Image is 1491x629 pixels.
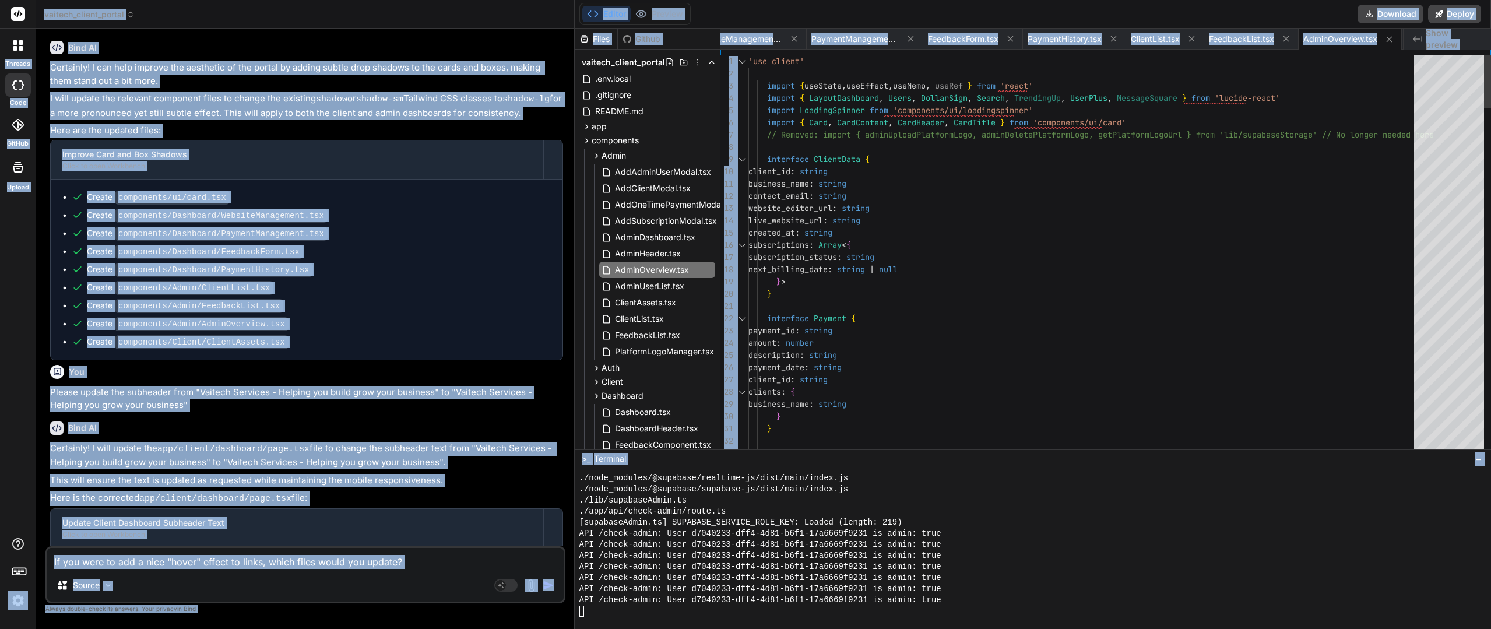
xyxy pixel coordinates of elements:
span: } [776,276,781,287]
code: shadow-lg [502,94,550,104]
p: Here is the corrected file: [50,491,563,506]
div: Files [575,33,617,45]
span: vaitech_client_portal [44,9,135,20]
span: : [781,386,786,397]
span: default [800,448,832,458]
div: 8 [720,141,733,153]
div: Click to collapse the range. [734,239,750,251]
p: Here are the updated files: [50,124,563,138]
div: 25 [720,349,733,361]
div: 33 [720,447,733,459]
code: components/Dashboard/PaymentHistory.tsx [115,263,313,277]
div: Click to open Workbench [62,530,532,539]
p: Source [73,579,100,591]
span: , [828,117,832,128]
span: , [944,117,949,128]
span: ./node_modules/@supabase/supabase-js/dist/main/index.js [579,484,849,495]
span: description [748,350,800,360]
span: subscriptions [748,240,809,250]
span: > [781,276,786,287]
p: Certainly! I can help improve the aesthetic of the portal by adding subtle drop shadows to the ca... [50,61,563,87]
span: } [767,289,772,299]
span: : [790,374,795,385]
span: Search [977,93,1005,103]
code: components/Admin/FeedbackList.tsx [115,299,283,313]
span: AddClientModal.tsx [614,181,692,195]
span: Card [809,117,828,128]
label: Upload [7,182,29,192]
span: Admin [602,150,626,161]
span: >_ [582,453,590,465]
div: Click to collapse the range. [734,447,750,459]
span: string [809,350,837,360]
span: ./app/api/check-admin/route.ts [579,506,726,517]
span: : [832,203,837,213]
span: Client [602,376,623,388]
p: Please update the subheader from "Vaitech Services - Helping you build grow your business" to "Va... [50,386,563,412]
div: 22 [720,312,733,325]
span: 'use client' [748,56,804,66]
span: − [1475,453,1482,465]
span: useMemo [893,80,926,91]
span: string [814,362,842,373]
div: Create [87,318,289,330]
div: Create [87,336,289,348]
span: ) [944,448,949,458]
label: code [10,98,26,108]
span: Dashboard.tsx [614,405,672,419]
div: 19 [720,276,733,288]
span: : [790,166,795,177]
span: .env.local [594,72,632,86]
span: website_editor_url [748,203,832,213]
span: Array [818,240,842,250]
span: , [912,93,916,103]
button: Update Client Dashboard Subheader TextClick to open Workbench [51,509,543,547]
span: export [767,448,795,458]
span: AdminOverview.tsx [1303,33,1377,45]
span: AdminUserList.tsx [614,279,685,293]
div: 16 [720,239,733,251]
span: string [846,252,874,262]
span: AdminOverview [879,448,940,458]
div: 20 [720,288,733,300]
div: 17 [720,251,733,263]
span: WebsiteManagement.tsx [695,33,782,45]
span: UserPlus [1070,93,1107,103]
p: Always double-check its answers. Your in Bind [45,603,565,614]
div: 14 [720,215,733,227]
span: README.md [594,104,645,118]
span: number [786,338,814,348]
span: contact_email [748,191,809,201]
span: API /check-admin: User d7040233-dff4-4d81-b6f1-17a6669f9231 is admin: true [579,561,941,572]
span: { [800,80,804,91]
span: } [776,411,781,421]
div: 1 [720,55,733,68]
code: shadow [316,94,347,104]
div: 24 [720,337,733,349]
span: subscription_status [748,252,837,262]
span: null [879,264,898,275]
span: LayoutDashboard [809,93,879,103]
span: , [888,80,893,91]
span: function [837,448,874,458]
div: Create [87,263,313,276]
div: Improve Card and Box Shadows [62,149,532,160]
span: , [926,80,930,91]
span: 'components/ui/loadingspinner' [893,105,1033,115]
span: payment_date [748,362,804,373]
div: 12 [720,190,733,202]
span: : [837,252,842,262]
span: ./lib/supabaseAdmin.ts [579,495,687,506]
code: components/ui/card.tsx [115,191,230,205]
span: : [776,338,781,348]
span: FeedbackList.tsx [614,328,681,342]
div: 11 [720,178,733,190]
span: AddOneTimePaymentModal.tsx [614,198,738,212]
div: Click to open Workbench [62,161,532,171]
div: Create [87,227,328,240]
span: AddAdminUserModal.tsx [614,165,712,179]
span: { [954,448,958,458]
span: FeedbackComponent.tsx [614,438,712,452]
span: string [818,399,846,409]
label: GitHub [7,139,29,149]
